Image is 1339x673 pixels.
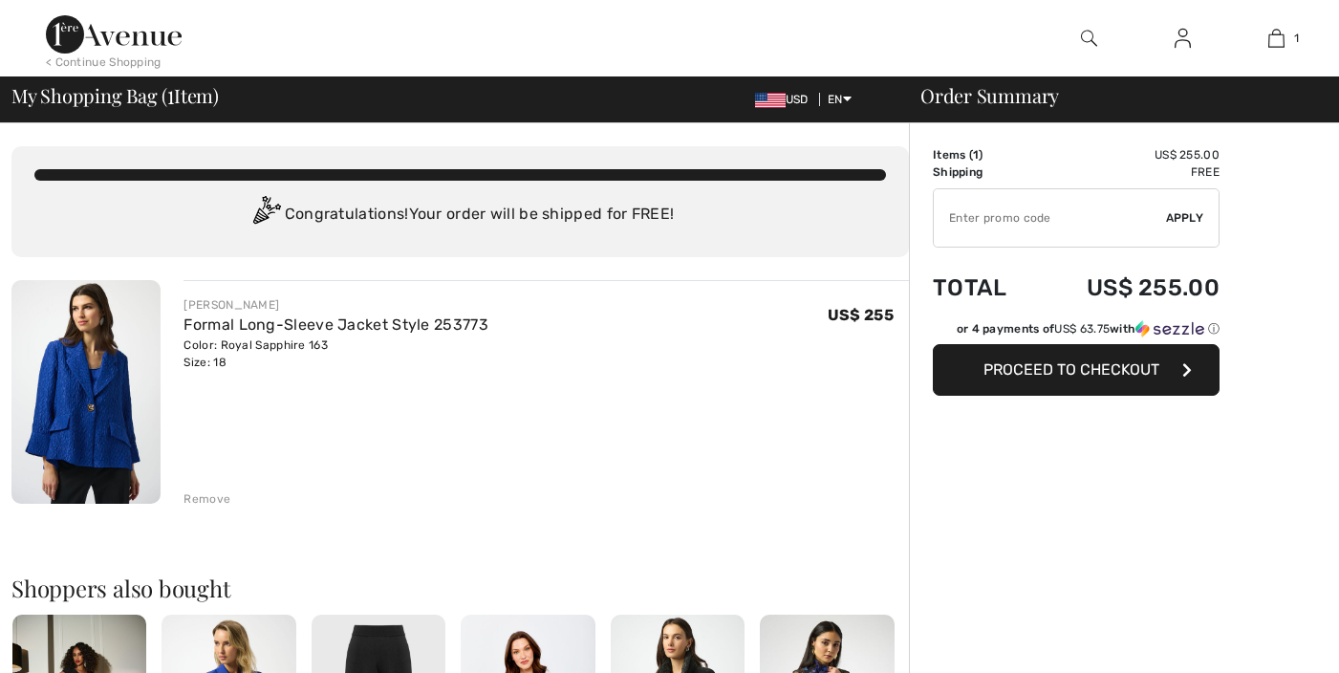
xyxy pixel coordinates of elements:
[184,315,487,334] a: Formal Long-Sleeve Jacket Style 253773
[1054,322,1110,336] span: US$ 63.75
[897,86,1328,105] div: Order Summary
[983,360,1159,379] span: Proceed to Checkout
[11,576,909,599] h2: Shoppers also bought
[247,196,285,234] img: Congratulation2.svg
[1035,146,1220,163] td: US$ 255.00
[46,54,162,71] div: < Continue Shopping
[933,255,1035,320] td: Total
[184,490,230,508] div: Remove
[755,93,816,106] span: USD
[934,189,1166,247] input: Promo code
[1268,27,1285,50] img: My Bag
[933,146,1035,163] td: Items ( )
[167,81,174,106] span: 1
[184,296,487,314] div: [PERSON_NAME]
[957,320,1220,337] div: or 4 payments of with
[34,196,886,234] div: Congratulations! Your order will be shipped for FREE!
[11,86,219,105] span: My Shopping Bag ( Item)
[755,93,786,108] img: US Dollar
[1175,27,1191,50] img: My Info
[1231,27,1323,50] a: 1
[933,163,1035,181] td: Shipping
[1081,27,1097,50] img: search the website
[184,336,487,371] div: Color: Royal Sapphire 163 Size: 18
[933,320,1220,344] div: or 4 payments ofUS$ 63.75withSezzle Click to learn more about Sezzle
[1166,209,1204,227] span: Apply
[828,306,894,324] span: US$ 255
[1135,320,1204,337] img: Sezzle
[828,93,852,106] span: EN
[1159,27,1206,51] a: Sign In
[973,148,979,162] span: 1
[1035,163,1220,181] td: Free
[1035,255,1220,320] td: US$ 255.00
[46,15,182,54] img: 1ère Avenue
[933,344,1220,396] button: Proceed to Checkout
[11,280,161,504] img: Formal Long-Sleeve Jacket Style 253773
[1294,30,1299,47] span: 1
